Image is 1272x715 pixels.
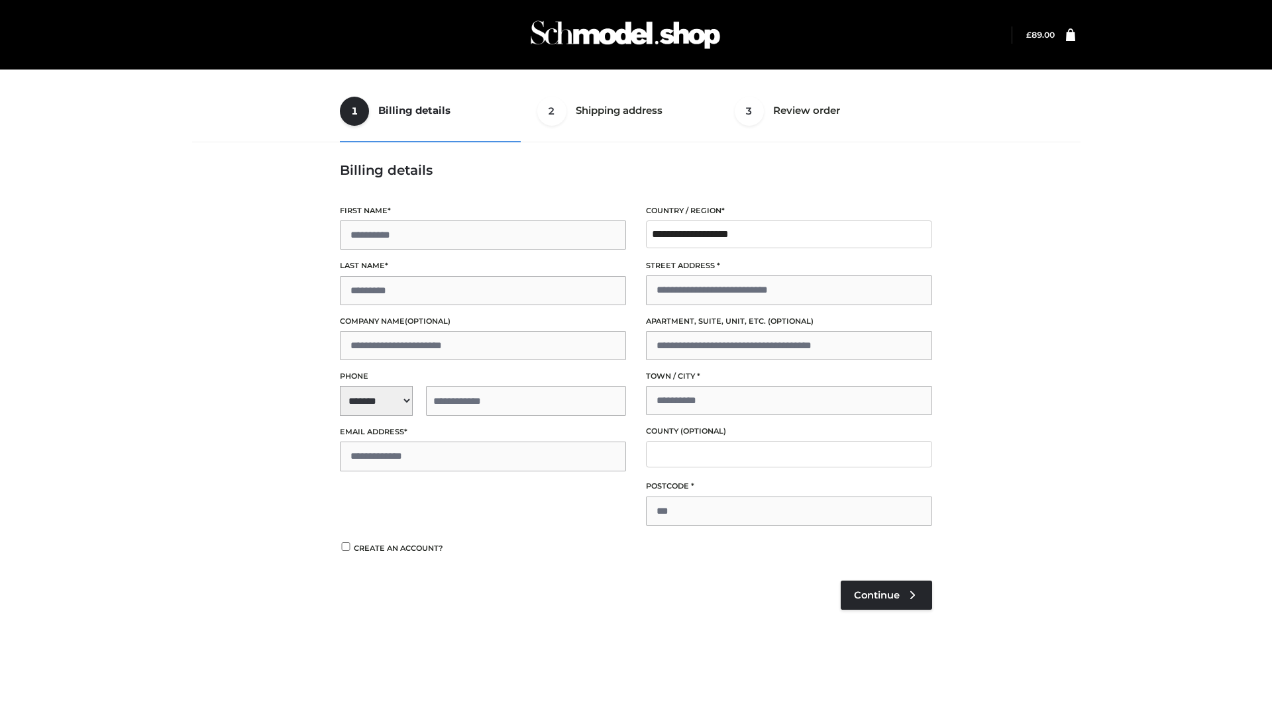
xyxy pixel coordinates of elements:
[340,260,626,272] label: Last name
[354,544,443,553] span: Create an account?
[1026,30,1055,40] bdi: 89.00
[340,370,626,383] label: Phone
[646,315,932,328] label: Apartment, suite, unit, etc.
[340,162,932,178] h3: Billing details
[340,542,352,551] input: Create an account?
[526,9,725,61] img: Schmodel Admin 964
[646,260,932,272] label: Street address
[340,205,626,217] label: First name
[1026,30,1032,40] span: £
[1026,30,1055,40] a: £89.00
[854,589,900,601] span: Continue
[646,425,932,438] label: County
[646,370,932,383] label: Town / City
[646,480,932,493] label: Postcode
[340,426,626,438] label: Email address
[841,581,932,610] a: Continue
[680,426,726,436] span: (optional)
[340,315,626,328] label: Company name
[646,205,932,217] label: Country / Region
[405,316,450,326] span: (optional)
[768,316,814,326] span: (optional)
